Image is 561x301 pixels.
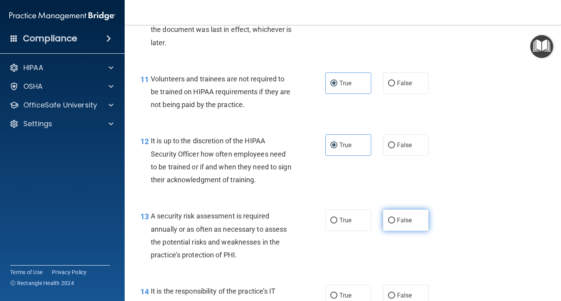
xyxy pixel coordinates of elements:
input: False [388,218,395,224]
span: False [397,79,412,87]
span: It is up to the discretion of the HIPAA Security Officer how often employees need to be trained o... [151,137,291,184]
span: True [339,79,351,87]
input: True [330,81,337,86]
span: True [339,141,351,149]
span: False [397,217,412,224]
a: OSHA [9,82,113,91]
span: Ⓒ Rectangle Health 2024 [10,279,74,287]
input: False [388,143,395,148]
p: HIPAA [23,63,43,72]
span: 12 [140,137,149,146]
img: PMB logo [9,8,115,24]
span: False [397,141,412,149]
span: A security risk assessment is required annually or as often as necessary to assess the potential ... [151,212,287,259]
span: 13 [140,212,149,221]
a: OfficeSafe University [9,100,113,110]
span: 11 [140,75,149,84]
span: True [339,292,351,299]
a: HIPAA [9,63,113,72]
p: OSHA [23,82,43,91]
a: Terms of Use [10,268,42,276]
span: False [397,292,412,299]
a: Settings [9,119,113,128]
button: Open Resource Center [530,35,553,58]
input: True [330,218,337,224]
h4: Compliance [23,33,77,44]
span: 14 [140,287,149,296]
input: True [330,143,337,148]
span: True [339,217,351,224]
p: Settings [23,119,52,128]
a: Privacy Policy [52,268,87,276]
input: False [388,293,395,299]
input: False [388,81,395,86]
span: Volunteers and trainees are not required to be trained on HIPAA requirements if they are not bein... [151,75,290,109]
input: True [330,293,337,299]
p: OfficeSafe University [23,100,97,110]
